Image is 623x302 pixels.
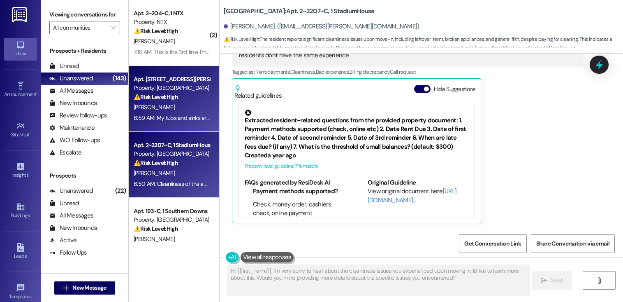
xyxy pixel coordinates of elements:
[49,99,97,108] div: New Inbounds
[49,74,93,83] div: Unanswered
[134,37,175,45] span: [PERSON_NAME]
[134,75,210,84] div: Apt. [STREET_ADDRESS][PERSON_NAME]
[541,277,547,284] i: 
[111,72,128,85] div: (143)
[368,187,468,205] div: View original document here
[49,224,97,232] div: New Inbounds
[368,178,416,187] b: Original Guideline
[4,119,37,141] a: Site Visit •
[134,235,175,243] span: [PERSON_NAME]
[224,36,259,42] strong: ⚠️ Risk Level: High
[63,285,69,291] i: 
[134,169,175,177] span: [PERSON_NAME]
[224,7,375,16] b: [GEOGRAPHIC_DATA]: Apt. 2~2207~C, 1 StadiumHouse
[245,162,468,171] div: Property level guideline ( 71 % match)
[37,90,38,96] span: •
[49,199,79,208] div: Unread
[234,85,282,100] div: Related guidelines
[459,234,526,253] button: Get Conversation Link
[134,207,210,215] div: Apt. 193~C, 1 Southern Downs
[316,68,350,75] span: Bad experience ,
[368,187,456,204] a: [URL][DOMAIN_NAME]…
[32,293,33,298] span: •
[134,27,178,35] strong: ⚠️ Risk Level: High
[4,38,37,60] a: Inbox
[232,66,583,78] div: Tagged as:
[531,234,615,253] button: Share Conversation via email
[4,241,37,263] a: Leads
[49,87,93,95] div: All Messages
[30,131,31,136] span: •
[227,265,529,296] textarea: Hi {{first_name}}, I'm very sorry to hear about the cleanliness issues you experienced upon movin...
[49,136,100,145] div: WO Follow-ups
[134,48,277,56] div: 7:16 AM: This is the 3rd time I'm putting back this work order...
[28,171,30,177] span: •
[550,276,563,285] span: Send
[111,24,116,31] i: 
[255,68,290,75] span: Rent/payments ,
[390,68,416,75] span: Call request
[113,185,128,197] div: (22)
[41,47,128,55] div: Prospects + Residents
[245,110,468,152] div: Extracted resident-related questions from the provided property document: 1. Payment methods supp...
[4,159,37,182] a: Insights •
[134,215,210,224] div: Property: [GEOGRAPHIC_DATA]
[49,211,93,220] div: All Messages
[134,150,210,158] div: Property: [GEOGRAPHIC_DATA]
[434,85,475,94] label: Hide Suggestions
[49,124,95,132] div: Maintenance
[464,239,521,248] span: Get Conversation Link
[49,111,107,120] div: Review follow-ups
[532,271,572,290] button: Send
[49,8,120,21] label: Viewing conversations for
[12,7,29,22] img: ResiDesk Logo
[4,200,37,222] a: Buildings
[49,248,87,257] div: Follow Ups
[536,239,609,248] span: Share Conversation via email
[224,35,623,53] span: : The resident reports significant cleanliness issues upon move-in, including leftover items, bro...
[134,141,210,150] div: Apt. 2~2207~C, 1 StadiumHouse
[290,68,315,75] span: Cleanliness ,
[245,178,330,187] b: FAQs generated by ResiDesk AI
[54,281,115,295] button: New Message
[596,277,602,284] i: 
[49,148,81,157] div: Escalate
[41,171,128,180] div: Prospects
[134,103,175,111] span: [PERSON_NAME]
[134,114,261,122] div: 6:59 AM: My tubs and sinks are not draining properly
[134,93,178,101] strong: ⚠️ Risk Level: High
[53,21,107,34] input: All communities
[245,151,468,160] div: Created a year ago
[72,283,106,292] span: New Message
[41,271,128,280] div: Residents
[253,200,345,218] li: Check, money order, cashiers check, online payment
[49,236,77,245] div: Active
[134,9,210,18] div: Apt. 2~204~C, 1 NTX
[49,187,93,195] div: Unanswered
[134,84,210,92] div: Property: [GEOGRAPHIC_DATA]
[350,68,390,75] span: Billing discrepancy ,
[224,22,419,31] div: [PERSON_NAME]. ([EMAIL_ADDRESS][PERSON_NAME][DOMAIN_NAME])
[134,225,178,232] strong: ⚠️ Risk Level: High
[253,187,345,196] li: Payment methods supported?
[134,159,178,166] strong: ⚠️ Risk Level: High
[134,18,210,26] div: Property: NTX
[49,62,79,70] div: Unread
